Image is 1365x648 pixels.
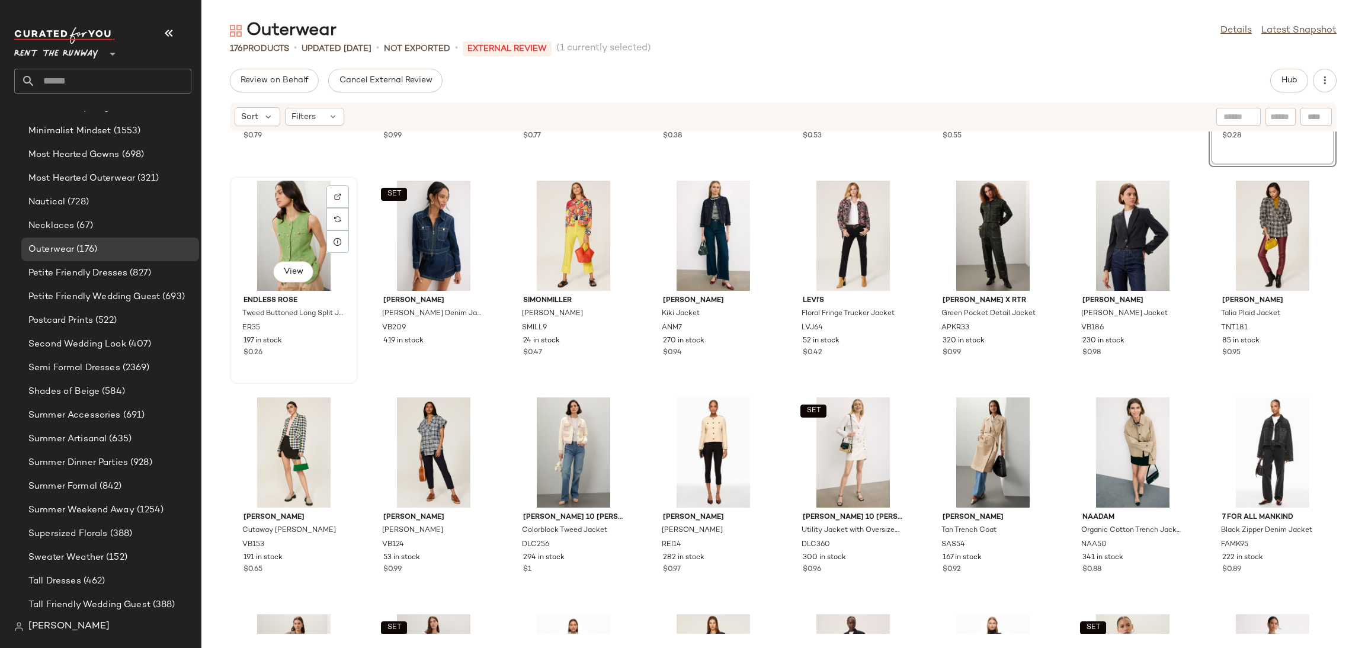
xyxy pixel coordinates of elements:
[382,309,483,319] span: [PERSON_NAME] Denim Jacket
[121,409,145,422] span: (691)
[241,111,258,123] span: Sort
[653,181,773,291] img: ANM7.jpg
[1222,512,1323,523] span: 7 For All Mankind
[1221,540,1248,550] span: FAMK95
[663,564,681,575] span: $0.97
[28,409,121,422] span: Summer Accessories
[522,309,583,319] span: [PERSON_NAME]
[28,267,127,280] span: Petite Friendly Dresses
[14,27,115,44] img: cfy_white_logo.C9jOOHJF.svg
[802,540,830,550] span: DLC360
[523,348,542,358] span: $0.47
[1221,525,1312,536] span: Black Zipper Denim Jacket
[1213,397,1332,508] img: FAMK95.jpg
[523,564,531,575] span: $1
[243,564,262,575] span: $0.65
[1222,336,1260,347] span: 85 in stock
[803,348,822,358] span: $0.42
[230,69,319,92] button: Review on Behalf
[941,323,969,333] span: APKR33
[663,336,704,347] span: 270 in stock
[933,397,1053,508] img: SAS54.jpg
[243,296,344,306] span: Endless Rose
[65,195,89,209] span: (728)
[242,540,264,550] span: VB153
[28,338,126,351] span: Second Wedding Look
[14,622,24,631] img: svg%3e
[28,314,93,328] span: Postcard Prints
[150,598,175,612] span: (388)
[28,575,81,588] span: Tall Dresses
[334,216,341,223] img: svg%3e
[803,131,822,142] span: $0.53
[381,621,407,634] button: SET
[28,124,111,138] span: Minimalist Mindset
[382,525,443,536] span: [PERSON_NAME]
[1261,24,1337,38] a: Latest Snapshot
[243,553,283,563] span: 191 in stock
[1222,553,1263,563] span: 222 in stock
[28,432,107,446] span: Summer Artisanal
[234,181,354,291] img: ER35.jpg
[273,261,313,283] button: View
[100,385,125,399] span: (584)
[663,131,682,142] span: $0.38
[1270,69,1308,92] button: Hub
[28,219,74,233] span: Necklaces
[463,41,552,56] p: External REVIEW
[1082,336,1124,347] span: 230 in stock
[663,348,682,358] span: $0.94
[382,540,404,550] span: VB124
[1222,564,1241,575] span: $0.89
[97,480,122,493] span: (842)
[1081,525,1182,536] span: Organic Cotton Trench Jacket
[108,527,133,541] span: (388)
[1085,624,1100,632] span: SET
[1081,309,1168,319] span: [PERSON_NAME] Jacket
[1222,296,1323,306] span: [PERSON_NAME]
[93,314,117,328] span: (522)
[1080,621,1106,634] button: SET
[806,407,821,415] span: SET
[28,385,100,399] span: Shades of Beige
[294,41,297,56] span: •
[230,44,243,53] span: 176
[455,41,458,56] span: •
[383,512,484,523] span: [PERSON_NAME]
[803,336,839,347] span: 52 in stock
[28,243,74,256] span: Outerwear
[1073,181,1193,291] img: VB186.jpg
[14,40,98,62] span: Rent the Runway
[230,43,289,55] div: Products
[793,181,913,291] img: LVJ64.jpg
[328,69,442,92] button: Cancel External Review
[120,148,145,162] span: (698)
[933,181,1053,291] img: APKR33.jpg
[28,361,120,375] span: Semi Formal Dresses
[126,338,152,351] span: (407)
[662,525,723,536] span: [PERSON_NAME]
[941,525,996,536] span: Tan Trench Coat
[234,397,354,508] img: VB153.jpg
[514,397,633,508] img: DLC256.jpg
[384,43,450,55] p: Not Exported
[943,553,982,563] span: 167 in stock
[74,243,97,256] span: (176)
[242,309,343,319] span: Tweed Buttoned Long Split Jacket
[381,188,407,201] button: SET
[383,336,424,347] span: 419 in stock
[134,503,164,517] span: (1254)
[556,41,651,56] span: (1 currently selected)
[1082,553,1123,563] span: 341 in stock
[338,76,432,85] span: Cancel External Review
[662,309,700,319] span: Kiki Jacket
[1281,76,1297,85] span: Hub
[523,553,565,563] span: 294 in stock
[522,525,607,536] span: Colorblock Tweed Jacket
[1221,309,1280,319] span: Talia Plaid Jacket
[242,323,260,333] span: ER35
[291,111,316,123] span: Filters
[28,620,110,634] span: [PERSON_NAME]
[28,480,97,493] span: Summer Formal
[374,181,494,291] img: VB209.jpg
